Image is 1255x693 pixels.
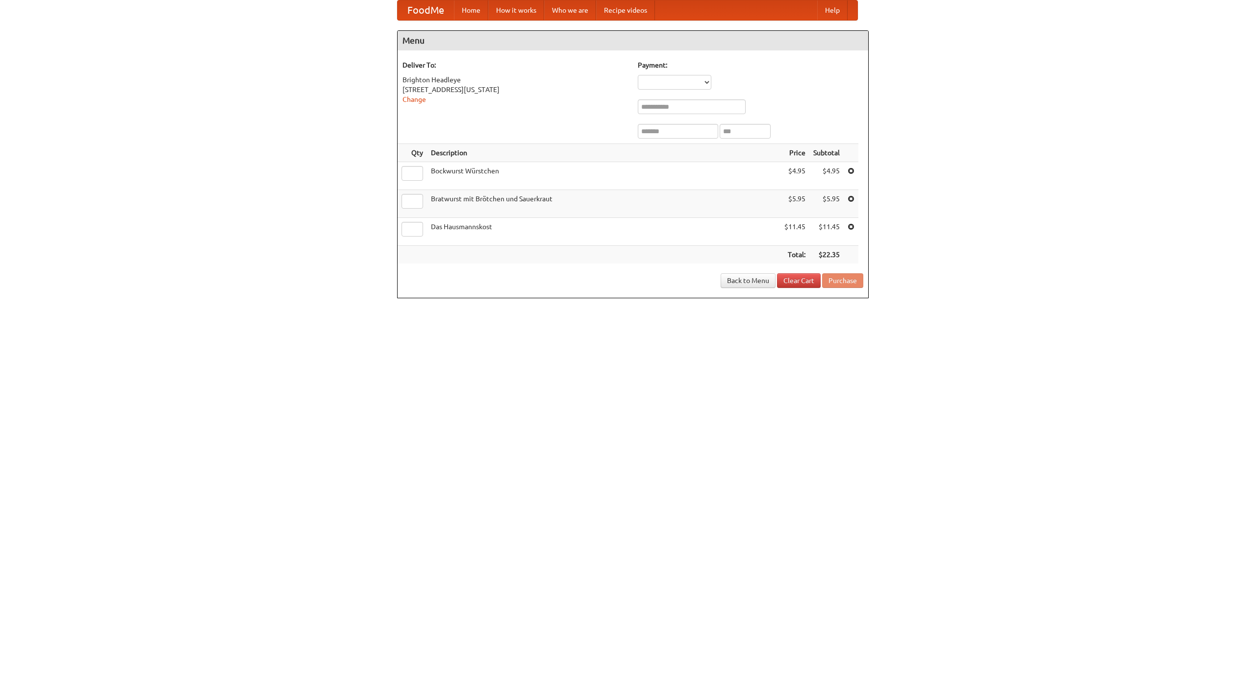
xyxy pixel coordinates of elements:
[817,0,848,20] a: Help
[780,162,809,190] td: $4.95
[721,273,776,288] a: Back to Menu
[398,31,868,50] h4: Menu
[809,190,844,218] td: $5.95
[809,144,844,162] th: Subtotal
[488,0,544,20] a: How it works
[427,144,780,162] th: Description
[780,246,809,264] th: Total:
[809,218,844,246] td: $11.45
[427,218,780,246] td: Das Hausmannskost
[780,190,809,218] td: $5.95
[544,0,596,20] a: Who we are
[427,162,780,190] td: Bockwurst Würstchen
[809,162,844,190] td: $4.95
[402,75,628,85] div: Brighton Headleye
[638,60,863,70] h5: Payment:
[809,246,844,264] th: $22.35
[402,85,628,95] div: [STREET_ADDRESS][US_STATE]
[402,60,628,70] h5: Deliver To:
[427,190,780,218] td: Bratwurst mit Brötchen und Sauerkraut
[454,0,488,20] a: Home
[398,0,454,20] a: FoodMe
[777,273,821,288] a: Clear Cart
[780,144,809,162] th: Price
[822,273,863,288] button: Purchase
[402,96,426,103] a: Change
[596,0,655,20] a: Recipe videos
[398,144,427,162] th: Qty
[780,218,809,246] td: $11.45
